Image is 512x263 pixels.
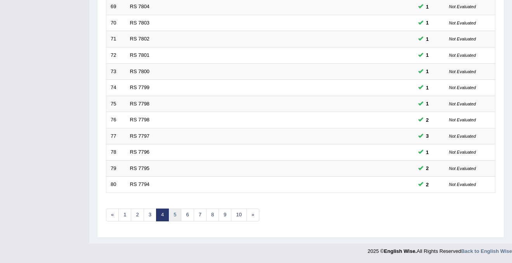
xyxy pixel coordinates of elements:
a: 1 [118,209,131,221]
a: 7 [194,209,207,221]
a: » [246,209,259,221]
small: Not Evaluated [449,134,476,139]
a: RS 7797 [130,133,150,139]
td: 75 [106,96,126,112]
td: 73 [106,63,126,80]
span: You can still take this question [423,100,432,108]
td: 78 [106,144,126,161]
a: 2 [131,209,144,221]
div: 2025 © All Rights Reserved [368,244,512,255]
a: 3 [144,209,156,221]
span: You can still take this question [423,67,432,75]
small: Not Evaluated [449,53,476,58]
span: You can still take this question [423,116,432,124]
small: Not Evaluated [449,21,476,25]
a: RS 7796 [130,149,150,155]
small: Not Evaluated [449,85,476,90]
span: You can still take this question [423,3,432,11]
small: Not Evaluated [449,166,476,171]
small: Not Evaluated [449,102,476,106]
span: You can still take this question [423,51,432,59]
a: RS 7802 [130,36,150,42]
span: You can still take this question [423,148,432,156]
span: You can still take this question [423,181,432,189]
td: 80 [106,177,126,193]
span: You can still take this question [423,132,432,140]
a: RS 7800 [130,68,150,74]
a: Back to English Wise [461,248,512,254]
span: You can still take this question [423,35,432,43]
a: RS 7803 [130,20,150,26]
a: 6 [181,209,194,221]
a: 10 [231,209,246,221]
td: 71 [106,31,126,47]
a: RS 7795 [130,165,150,171]
span: You can still take this question [423,164,432,172]
td: 76 [106,112,126,128]
small: Not Evaluated [449,117,476,122]
span: You can still take this question [423,84,432,92]
td: 74 [106,80,126,96]
a: 8 [206,209,219,221]
small: Not Evaluated [449,182,476,187]
a: 9 [219,209,231,221]
span: You can still take this question [423,19,432,27]
td: 79 [106,160,126,177]
a: RS 7804 [130,4,150,9]
a: RS 7798 [130,117,150,123]
small: Not Evaluated [449,69,476,74]
td: 72 [106,47,126,63]
a: RS 7799 [130,84,150,90]
td: 77 [106,128,126,144]
a: RS 7794 [130,181,150,187]
a: 4 [156,209,169,221]
a: « [106,209,119,221]
a: RS 7801 [130,52,150,58]
strong: English Wise. [384,248,417,254]
a: 5 [168,209,181,221]
small: Not Evaluated [449,37,476,41]
a: RS 7798 [130,101,150,107]
small: Not Evaluated [449,150,476,154]
td: 70 [106,15,126,31]
small: Not Evaluated [449,4,476,9]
